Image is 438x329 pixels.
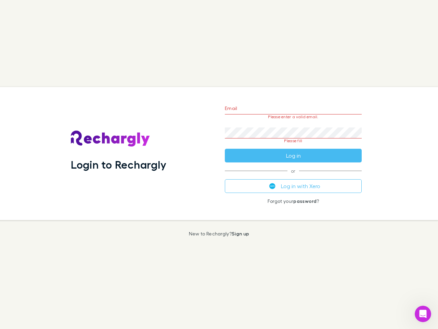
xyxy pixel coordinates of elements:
[225,149,362,162] button: Log in
[71,131,150,147] img: Rechargly's Logo
[225,198,362,204] p: Forgot your ?
[293,198,317,204] a: password
[225,138,362,143] p: Please fill
[71,158,166,171] h1: Login to Rechargly
[269,183,275,189] img: Xero's logo
[225,179,362,193] button: Log in with Xero
[415,306,431,322] iframe: Intercom live chat
[232,231,249,236] a: Sign up
[225,114,362,119] p: Please enter a valid email.
[189,231,249,236] p: New to Rechargly?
